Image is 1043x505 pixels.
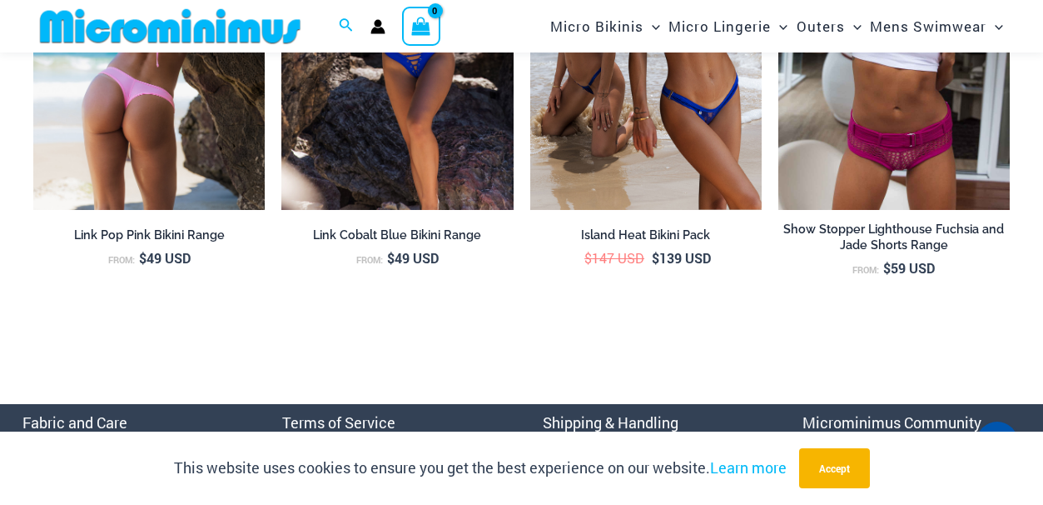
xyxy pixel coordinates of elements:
span: $ [584,249,592,267]
span: From: [108,254,135,266]
span: Menu Toggle [643,5,660,47]
bdi: 49 USD [387,249,439,267]
a: Fabric and Care [22,412,127,432]
img: MM SHOP LOGO FLAT [33,7,307,45]
span: Menu Toggle [986,5,1003,47]
button: Accept [799,448,870,488]
a: Microminimus Community [802,412,981,432]
a: Terms of Service [282,412,395,432]
h2: Show Stopper Lighthouse Fuchsia and Jade Shorts Range [778,222,1010,252]
span: From: [356,254,383,266]
span: Mens Swimwear [870,5,986,47]
bdi: 147 USD [584,249,644,267]
a: Shipping & Handling [543,412,678,432]
a: Learn more [710,457,787,477]
h2: Link Pop Pink Bikini Range [33,227,265,243]
a: Show Stopper Lighthouse Fuchsia and Jade Shorts Range [778,222,1010,259]
p: This website uses cookies to ensure you get the best experience on our website. [174,456,787,481]
span: $ [883,259,891,277]
span: $ [387,249,395,267]
span: Menu Toggle [771,5,787,47]
a: Link Cobalt Blue Bikini Range [281,227,513,249]
span: $ [139,249,147,267]
h2: Link Cobalt Blue Bikini Range [281,227,513,243]
a: Micro BikinisMenu ToggleMenu Toggle [546,5,664,47]
bdi: 139 USD [652,249,711,267]
span: From: [852,264,879,276]
a: Micro LingerieMenu ToggleMenu Toggle [664,5,792,47]
nav: Site Navigation [544,2,1010,50]
a: View Shopping Cart, empty [402,7,440,45]
bdi: 59 USD [883,259,935,277]
a: Account icon link [370,19,385,34]
span: Micro Lingerie [668,5,771,47]
a: Mens SwimwearMenu ToggleMenu Toggle [866,5,1007,47]
h2: Island Heat Bikini Pack [530,227,762,243]
a: Link Pop Pink Bikini Range [33,227,265,249]
a: Island Heat Bikini Pack [530,227,762,249]
a: OutersMenu ToggleMenu Toggle [792,5,866,47]
span: Micro Bikinis [550,5,643,47]
span: $ [652,249,659,267]
bdi: 49 USD [139,249,191,267]
span: Outers [797,5,845,47]
span: Menu Toggle [845,5,862,47]
a: Search icon link [339,16,354,37]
